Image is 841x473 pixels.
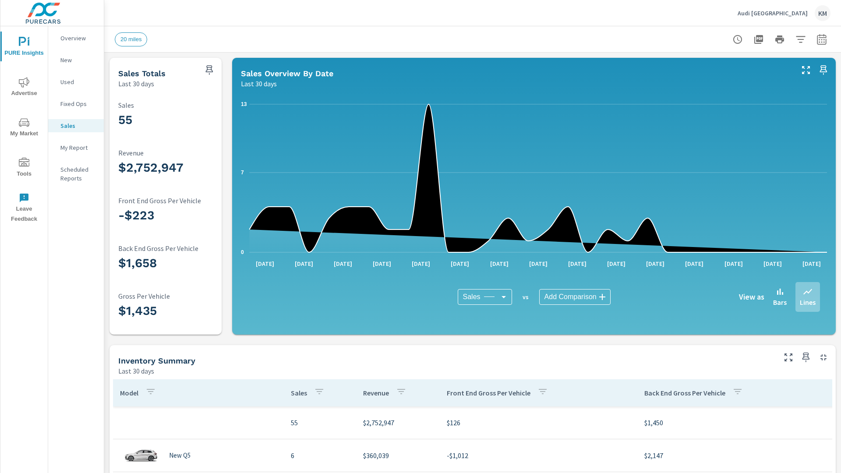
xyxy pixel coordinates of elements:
h3: $1,658 [118,256,234,271]
p: Revenue [118,149,234,157]
button: Select Date Range [813,31,830,48]
p: Sales [291,388,307,397]
span: Save this to your personalized report [816,63,830,77]
p: [DATE] [601,259,632,268]
p: Sales [60,121,97,130]
span: Save this to your personalized report [202,63,216,77]
p: Scheduled Reports [60,165,97,183]
h5: Inventory Summary [118,356,195,365]
p: New Q5 [169,452,191,459]
p: [DATE] [289,259,319,268]
p: Back End Gross Per Vehicle [118,244,234,252]
div: My Report [48,141,104,154]
p: New [60,56,97,64]
div: New [48,53,104,67]
p: Front End Gross Per Vehicle [118,197,234,205]
p: vs [512,293,539,301]
h5: Sales Totals [118,69,166,78]
img: glamour [124,442,159,469]
p: Gross Per Vehicle [118,292,234,300]
p: [DATE] [757,259,788,268]
p: [DATE] [562,259,593,268]
div: KM [815,5,830,21]
h3: 55 [118,113,234,127]
div: Overview [48,32,104,45]
p: Front End Gross Per Vehicle [447,388,530,397]
h3: $2,752,947 [118,160,234,175]
button: Minimize Widget [816,350,830,364]
p: Fixed Ops [60,99,97,108]
span: Save this to your personalized report [799,350,813,364]
p: Used [60,78,97,86]
div: Add Comparison [539,289,611,305]
p: $360,039 [363,450,433,461]
p: [DATE] [445,259,475,268]
button: Make Fullscreen [799,63,813,77]
p: My Report [60,143,97,152]
p: Last 30 days [241,78,277,89]
span: Add Comparison [544,293,597,301]
p: [DATE] [367,259,397,268]
p: Last 30 days [118,78,154,89]
p: [DATE] [250,259,280,268]
div: Scheduled Reports [48,163,104,185]
div: Fixed Ops [48,97,104,110]
p: Audi [GEOGRAPHIC_DATA] [738,9,808,17]
p: $1,450 [644,417,822,428]
button: Make Fullscreen [781,350,795,364]
p: -$1,012 [447,450,630,461]
p: Model [120,388,138,397]
span: PURE Insights [3,37,45,58]
span: Advertise [3,77,45,99]
p: $126 [447,417,630,428]
p: 6 [291,450,349,461]
h3: -$223 [118,208,234,223]
span: Leave Feedback [3,193,45,224]
button: Print Report [771,31,788,48]
div: Sales [48,119,104,132]
text: 13 [241,101,247,107]
p: Overview [60,34,97,42]
p: [DATE] [328,259,358,268]
p: [DATE] [718,259,749,268]
p: Lines [800,297,816,307]
h3: $1,435 [118,304,234,318]
p: Last 30 days [118,366,154,376]
p: $2,752,947 [363,417,433,428]
p: [DATE] [406,259,436,268]
p: Sales [118,101,234,109]
p: [DATE] [796,259,827,268]
p: Bars [773,297,787,307]
div: Sales [458,289,512,305]
button: "Export Report to PDF" [750,31,767,48]
p: $2,147 [644,450,822,461]
p: [DATE] [640,259,671,268]
span: 20 miles [115,36,147,42]
h6: View as [739,293,764,301]
p: Revenue [363,388,389,397]
button: Apply Filters [792,31,809,48]
p: [DATE] [523,259,554,268]
div: Used [48,75,104,88]
text: 7 [241,169,244,176]
p: [DATE] [679,259,710,268]
div: nav menu [0,26,48,228]
p: 55 [291,417,349,428]
h5: Sales Overview By Date [241,69,333,78]
span: My Market [3,117,45,139]
p: [DATE] [484,259,515,268]
p: Back End Gross Per Vehicle [644,388,725,397]
span: Tools [3,158,45,179]
text: 0 [241,249,244,255]
span: Sales [463,293,481,301]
